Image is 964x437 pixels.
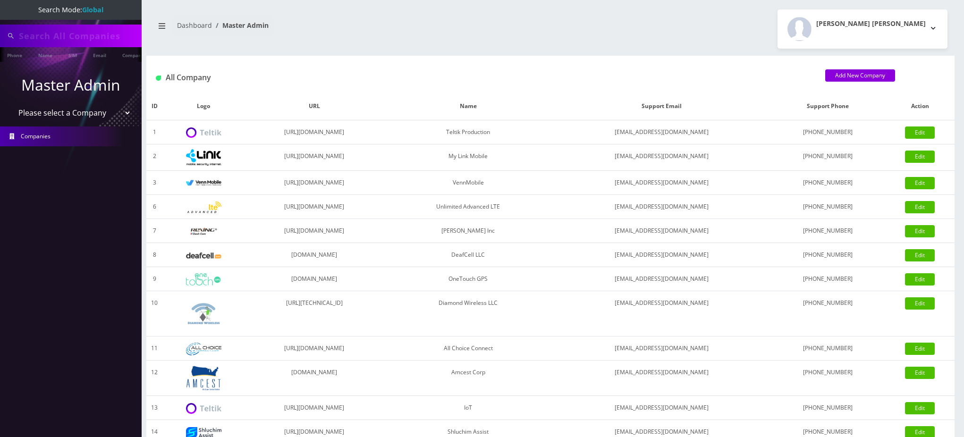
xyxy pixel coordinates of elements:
[245,291,384,336] td: [URL][TECHNICAL_ID]
[146,291,162,336] td: 10
[245,171,384,195] td: [URL][DOMAIN_NAME]
[770,92,886,120] th: Support Phone
[905,297,935,310] a: Edit
[816,20,926,28] h2: [PERSON_NAME] [PERSON_NAME]
[552,171,770,195] td: [EMAIL_ADDRESS][DOMAIN_NAME]
[384,243,552,267] td: DeafCell LLC
[770,336,886,361] td: [PHONE_NUMBER]
[384,291,552,336] td: Diamond Wireless LLC
[770,267,886,291] td: [PHONE_NUMBER]
[64,47,82,62] a: SIM
[21,132,51,140] span: Companies
[34,47,57,62] a: Name
[146,361,162,396] td: 12
[905,177,935,189] a: Edit
[825,69,895,82] a: Add New Company
[2,47,27,62] a: Phone
[770,291,886,336] td: [PHONE_NUMBER]
[186,127,221,138] img: Teltik Production
[245,92,384,120] th: URL
[146,92,162,120] th: ID
[552,291,770,336] td: [EMAIL_ADDRESS][DOMAIN_NAME]
[778,9,947,49] button: [PERSON_NAME] [PERSON_NAME]
[146,396,162,420] td: 13
[384,92,552,120] th: Name
[384,219,552,243] td: [PERSON_NAME] Inc
[153,16,543,42] nav: breadcrumb
[552,336,770,361] td: [EMAIL_ADDRESS][DOMAIN_NAME]
[146,219,162,243] td: 7
[552,267,770,291] td: [EMAIL_ADDRESS][DOMAIN_NAME]
[146,336,162,361] td: 11
[384,267,552,291] td: OneTouch GPS
[146,120,162,144] td: 1
[384,171,552,195] td: VennMobile
[146,144,162,171] td: 2
[905,126,935,139] a: Edit
[770,219,886,243] td: [PHONE_NUMBER]
[156,76,161,81] img: All Company
[552,144,770,171] td: [EMAIL_ADDRESS][DOMAIN_NAME]
[384,336,552,361] td: All Choice Connect
[384,120,552,144] td: Teltik Production
[770,171,886,195] td: [PHONE_NUMBER]
[186,180,221,186] img: VennMobile
[770,361,886,396] td: [PHONE_NUMBER]
[770,195,886,219] td: [PHONE_NUMBER]
[177,21,212,30] a: Dashboard
[118,47,149,62] a: Company
[186,273,221,286] img: OneTouch GPS
[770,243,886,267] td: [PHONE_NUMBER]
[552,92,770,120] th: Support Email
[146,171,162,195] td: 3
[245,195,384,219] td: [URL][DOMAIN_NAME]
[552,396,770,420] td: [EMAIL_ADDRESS][DOMAIN_NAME]
[905,343,935,355] a: Edit
[384,361,552,396] td: Amcest Corp
[245,144,384,171] td: [URL][DOMAIN_NAME]
[146,195,162,219] td: 6
[552,361,770,396] td: [EMAIL_ADDRESS][DOMAIN_NAME]
[905,201,935,213] a: Edit
[186,252,221,259] img: DeafCell LLC
[82,5,103,14] strong: Global
[245,120,384,144] td: [URL][DOMAIN_NAME]
[245,219,384,243] td: [URL][DOMAIN_NAME]
[905,151,935,163] a: Edit
[146,267,162,291] td: 9
[552,243,770,267] td: [EMAIL_ADDRESS][DOMAIN_NAME]
[552,195,770,219] td: [EMAIL_ADDRESS][DOMAIN_NAME]
[156,73,811,82] h1: All Company
[186,202,221,213] img: Unlimited Advanced LTE
[905,225,935,237] a: Edit
[38,5,103,14] span: Search Mode:
[905,273,935,286] a: Edit
[186,365,221,391] img: Amcest Corp
[384,195,552,219] td: Unlimited Advanced LTE
[186,403,221,414] img: IoT
[162,92,245,120] th: Logo
[19,27,139,45] input: Search All Companies
[245,336,384,361] td: [URL][DOMAIN_NAME]
[886,92,955,120] th: Action
[552,219,770,243] td: [EMAIL_ADDRESS][DOMAIN_NAME]
[88,47,111,62] a: Email
[384,396,552,420] td: IoT
[186,149,221,166] img: My Link Mobile
[905,402,935,414] a: Edit
[770,396,886,420] td: [PHONE_NUMBER]
[245,396,384,420] td: [URL][DOMAIN_NAME]
[245,243,384,267] td: [DOMAIN_NAME]
[186,227,221,236] img: Rexing Inc
[905,367,935,379] a: Edit
[552,120,770,144] td: [EMAIL_ADDRESS][DOMAIN_NAME]
[770,120,886,144] td: [PHONE_NUMBER]
[186,296,221,331] img: Diamond Wireless LLC
[212,20,269,30] li: Master Admin
[245,267,384,291] td: [DOMAIN_NAME]
[146,243,162,267] td: 8
[245,361,384,396] td: [DOMAIN_NAME]
[905,249,935,261] a: Edit
[186,343,221,355] img: All Choice Connect
[384,144,552,171] td: My Link Mobile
